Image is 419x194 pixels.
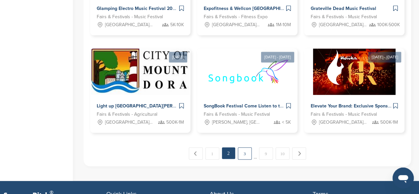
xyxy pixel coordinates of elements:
[105,119,153,126] span: [GEOGRAPHIC_DATA], [GEOGRAPHIC_DATA]
[105,21,153,29] span: [GEOGRAPHIC_DATA], [GEOGRAPHIC_DATA]
[380,119,398,126] span: 500K-1M
[368,52,401,62] div: [DATE] - [DATE]
[189,147,203,160] a: ← Previous
[311,111,377,118] span: Fairs & Festivals - Music Festival
[204,103,355,109] span: SongBook Festival Come Listen to the songs you love and discover the
[311,13,377,21] span: Fairs & Festivals - Music Festival
[377,21,400,29] span: 100K-500K
[97,111,157,118] span: Fairs & Festivals - Agricultural
[254,147,257,159] span: …
[313,48,395,95] img: Sponsorpitch &
[222,147,235,159] em: 2
[282,119,291,126] span: < 5K
[276,21,291,29] span: 1M-10M
[97,6,178,11] span: Glamping Electro Music Festival 2025
[91,48,189,95] img: Sponsorpitch &
[276,147,289,160] a: 10
[238,147,252,160] a: 3
[259,147,273,160] a: 9
[90,38,190,133] a: [DATE] Sponsorpitch & Light up [GEOGRAPHIC_DATA][PERSON_NAME] 2024 Fairs & Festivals - Agricultur...
[97,103,212,109] span: Light up [GEOGRAPHIC_DATA][PERSON_NAME] 2024
[166,119,184,126] span: 500K-1M
[212,21,260,29] span: [GEOGRAPHIC_DATA], [GEOGRAPHIC_DATA]
[169,52,187,62] div: [DATE]
[292,147,306,160] a: Next →
[393,167,414,189] iframe: Button to launch messaging window
[170,21,184,29] span: 5K-10K
[204,13,268,21] span: Fairs & Festivals - Fitness Expo
[197,38,297,133] a: [DATE] - [DATE] Sponsorpitch & SongBook Festival Come Listen to the songs you love and discover t...
[304,38,404,133] a: [DATE] - [DATE] Sponsorpitch & Elevate Your Brand: Exclusive Sponsorship Opportunities at [GEOGRA...
[204,111,270,118] span: Fairs & Festivals - Music Festival
[205,147,219,160] a: 1
[97,13,163,21] span: Fairs & Festivals - Music Festival
[319,119,367,126] span: [GEOGRAPHIC_DATA], [GEOGRAPHIC_DATA]
[204,6,312,11] span: Expofitness & Wellcon [GEOGRAPHIC_DATA] 2025
[261,52,294,62] div: [DATE] - [DATE]
[319,21,367,29] span: [GEOGRAPHIC_DATA], [GEOGRAPHIC_DATA]
[212,119,260,126] span: [PERSON_NAME], [GEOGRAPHIC_DATA]
[197,48,299,95] img: Sponsorpitch &
[311,6,376,11] span: Grateville Dead Music Festival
